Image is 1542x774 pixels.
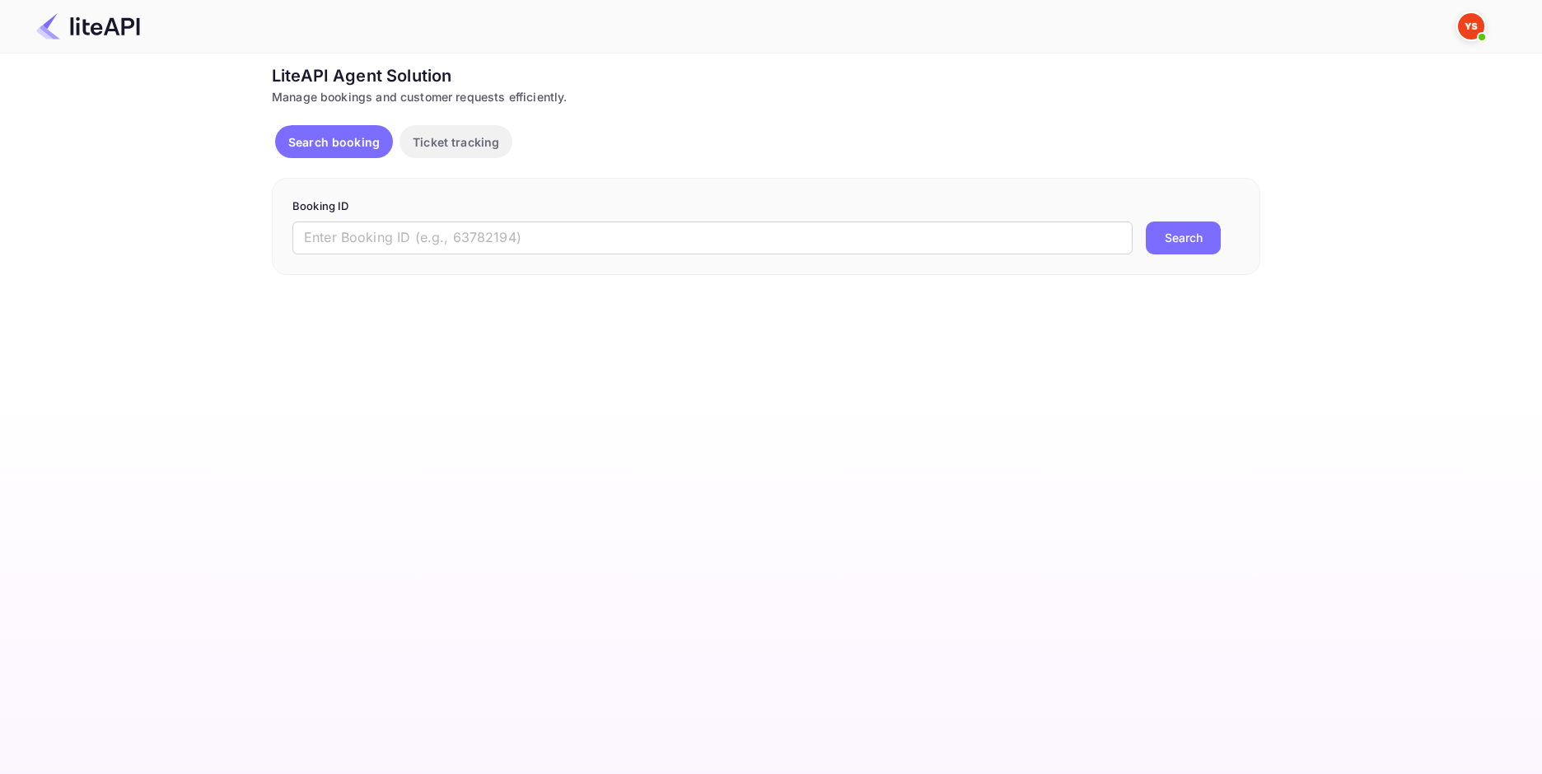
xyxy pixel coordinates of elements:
img: Yandex Support [1458,13,1484,40]
p: Booking ID [292,198,1240,215]
input: Enter Booking ID (e.g., 63782194) [292,221,1133,254]
p: Search booking [288,133,380,151]
div: Manage bookings and customer requests efficiently. [272,88,1260,105]
img: LiteAPI Logo [36,13,140,40]
div: LiteAPI Agent Solution [272,63,1260,88]
p: Ticket tracking [413,133,499,151]
button: Search [1146,221,1221,254]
